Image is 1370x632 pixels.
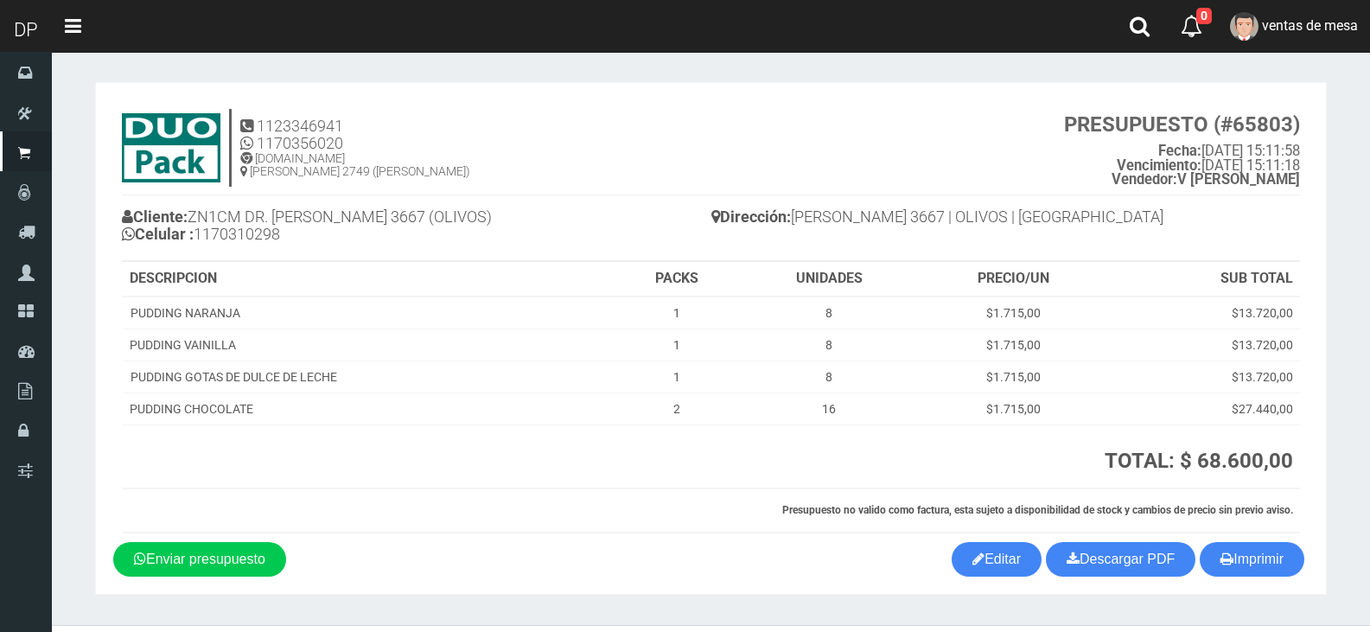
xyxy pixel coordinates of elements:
h4: [PERSON_NAME] 3667 | OLIVOS | [GEOGRAPHIC_DATA] [711,204,1301,234]
th: UNIDADES [740,262,918,297]
td: $27.440,00 [1108,393,1300,425]
td: $1.715,00 [919,361,1109,393]
td: 1 [614,329,740,361]
strong: Presupuesto no valido como factura, esta sujeto a disponibilidad de stock y cambios de precio sin... [782,504,1293,516]
td: $13.720,00 [1108,297,1300,329]
img: User Image [1230,12,1258,41]
strong: Fecha: [1158,143,1201,159]
td: 1 [614,297,740,329]
td: 8 [740,329,918,361]
td: $1.715,00 [919,393,1109,425]
strong: TOTAL: $ 68.600,00 [1105,449,1293,473]
th: PACKS [614,262,740,297]
strong: Vendedor: [1112,171,1177,188]
strong: Vencimiento: [1117,157,1201,174]
td: PUDDING GOTAS DE DULCE DE LECHE [123,361,614,393]
span: Enviar presupuesto [146,552,265,566]
b: V [PERSON_NAME] [1112,171,1300,188]
button: Imprimir [1200,542,1304,577]
span: 0 [1196,8,1212,24]
h4: 1123346941 1170356020 [240,118,470,152]
td: PUDDING VAINILLA [123,329,614,361]
small: [DATE] 15:11:58 [DATE] 15:11:18 [1064,113,1300,188]
td: 8 [740,361,918,393]
td: 2 [614,393,740,425]
img: 9k= [122,113,220,182]
b: Cliente: [122,207,188,226]
th: PRECIO/UN [919,262,1109,297]
th: SUB TOTAL [1108,262,1300,297]
a: Editar [952,542,1042,577]
b: Celular : [122,225,194,243]
td: 8 [740,297,918,329]
b: Dirección: [711,207,791,226]
td: $13.720,00 [1108,361,1300,393]
span: ventas de mesa [1262,17,1358,34]
td: PUDDING NARANJA [123,297,614,329]
td: $1.715,00 [919,329,1109,361]
h4: ZN1CM DR. [PERSON_NAME] 3667 (OLIVOS) 1170310298 [122,204,711,252]
td: $13.720,00 [1108,329,1300,361]
a: Enviar presupuesto [113,542,286,577]
td: PUDDING CHOCOLATE [123,393,614,425]
td: $1.715,00 [919,297,1109,329]
h5: [DOMAIN_NAME] [PERSON_NAME] 2749 ([PERSON_NAME]) [240,152,470,179]
td: 1 [614,361,740,393]
th: DESCRIPCION [123,262,614,297]
td: 16 [740,393,918,425]
a: Descargar PDF [1046,542,1195,577]
strong: PRESUPUESTO (#65803) [1064,112,1300,137]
